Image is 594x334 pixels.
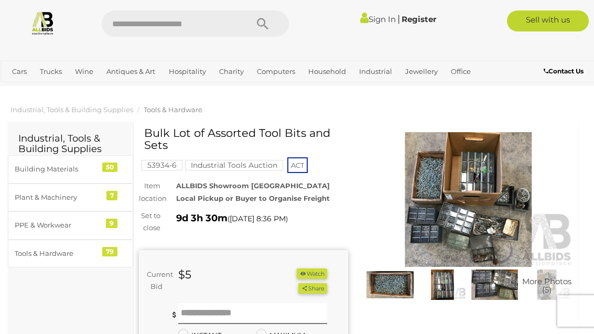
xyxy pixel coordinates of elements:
[15,163,101,175] div: Building Materials
[298,283,327,294] button: Share
[297,268,327,279] button: Watch
[287,157,308,173] span: ACT
[297,268,327,279] li: Watch this item
[419,270,466,300] img: Bulk Lot of Assorted Tool Bits and Sets
[102,163,117,172] div: 50
[176,194,330,202] strong: Local Pickup or Buyer to Organise Freight
[176,181,330,190] strong: ALLBIDS Showroom [GEOGRAPHIC_DATA]
[18,134,123,155] h2: Industrial, Tools & Building Supplies
[471,270,519,300] img: Bulk Lot of Assorted Tool Bits and Sets
[230,214,286,223] span: [DATE] 8:36 PM
[253,63,299,80] a: Computers
[42,80,125,98] a: [GEOGRAPHIC_DATA]
[397,13,400,25] span: |
[401,63,442,80] a: Jewellery
[215,63,248,80] a: Charity
[10,105,133,114] a: Industrial, Tools & Building Supplies
[447,63,475,80] a: Office
[8,155,133,183] a: Building Materials 50
[8,240,133,267] a: Tools & Hardware 79
[139,268,170,293] div: Current Bid
[523,270,570,300] a: More Photos(5)
[144,105,202,114] a: Tools & Hardware
[165,63,210,80] a: Hospitality
[402,14,436,24] a: Register
[71,63,98,80] a: Wine
[176,212,228,224] strong: 9d 3h 30m
[366,270,414,300] img: Bulk Lot of Assorted Tool Bits and Sets
[131,210,168,234] div: Set to close
[15,191,101,203] div: Plant & Machinery
[142,160,182,170] mark: 53934-6
[544,67,584,75] b: Contact Us
[360,14,396,24] a: Sign In
[36,63,66,80] a: Trucks
[102,247,117,256] div: 79
[507,10,589,31] a: Sell with us
[30,10,55,35] img: Allbids.com.au
[106,219,117,228] div: 9
[106,191,117,200] div: 7
[185,160,283,170] mark: Industrial Tools Auction
[228,214,288,223] span: ( )
[304,63,350,80] a: Household
[355,63,396,80] a: Industrial
[8,80,38,98] a: Sports
[236,10,289,37] button: Search
[178,268,191,281] strong: $5
[142,161,182,169] a: 53934-6
[544,66,586,77] a: Contact Us
[8,184,133,211] a: Plant & Machinery 7
[102,63,159,80] a: Antiques & Art
[523,270,570,300] img: Bulk Lot of Assorted Tool Bits and Sets
[15,219,101,231] div: PPE & Workwear
[522,277,571,294] span: More Photos (5)
[185,161,283,169] a: Industrial Tools Auction
[8,211,133,239] a: PPE & Workwear 9
[364,132,573,267] img: Bulk Lot of Assorted Tool Bits and Sets
[131,180,168,204] div: Item location
[15,247,101,260] div: Tools & Hardware
[8,63,31,80] a: Cars
[144,127,345,151] h1: Bulk Lot of Assorted Tool Bits and Sets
